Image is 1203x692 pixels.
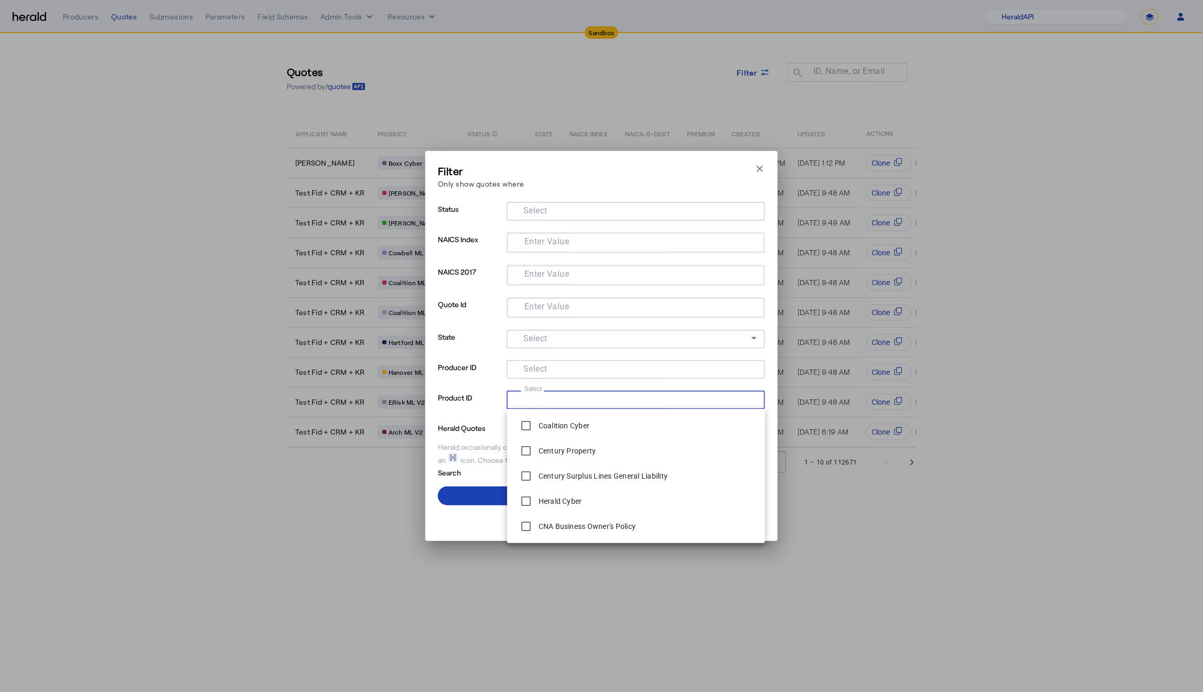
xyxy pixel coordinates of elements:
[438,421,520,434] p: Herald Quotes
[438,178,524,189] p: Only show quotes where
[523,364,547,374] mat-label: Select
[536,521,636,532] label: CNA Business Owner's Policy
[438,510,765,528] button: Clear All Filters
[516,235,756,248] mat-chip-grid: Selection
[438,202,502,232] p: Status
[524,237,570,247] mat-label: Enter Value
[523,206,547,216] mat-label: Select
[438,391,502,421] p: Product ID
[524,302,570,312] mat-label: Enter Value
[438,297,502,330] p: Quote Id
[536,446,596,456] label: Century Property
[524,385,543,393] mat-label: Select
[523,334,547,344] mat-label: Select
[516,300,756,313] mat-chip-grid: Selection
[515,393,757,405] mat-chip-grid: Selection
[438,486,765,505] button: Apply Filters
[524,269,570,279] mat-label: Enter Value
[516,268,756,280] mat-chip-grid: Selection
[536,496,582,506] label: Herald Cyber
[438,265,502,297] p: NAICS 2017
[536,471,668,481] label: Century Surplus Lines General Liability
[515,204,757,217] mat-chip-grid: Selection
[438,466,520,478] p: Search
[438,442,765,466] div: Herald occasionally creates quotes on your behalf for testing purposes, which will be shown with ...
[438,360,502,391] p: Producer ID
[438,330,502,360] p: State
[438,232,502,265] p: NAICS Index
[515,362,757,375] mat-chip-grid: Selection
[438,164,524,178] h3: Filter
[536,420,590,431] label: Coalition Cyber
